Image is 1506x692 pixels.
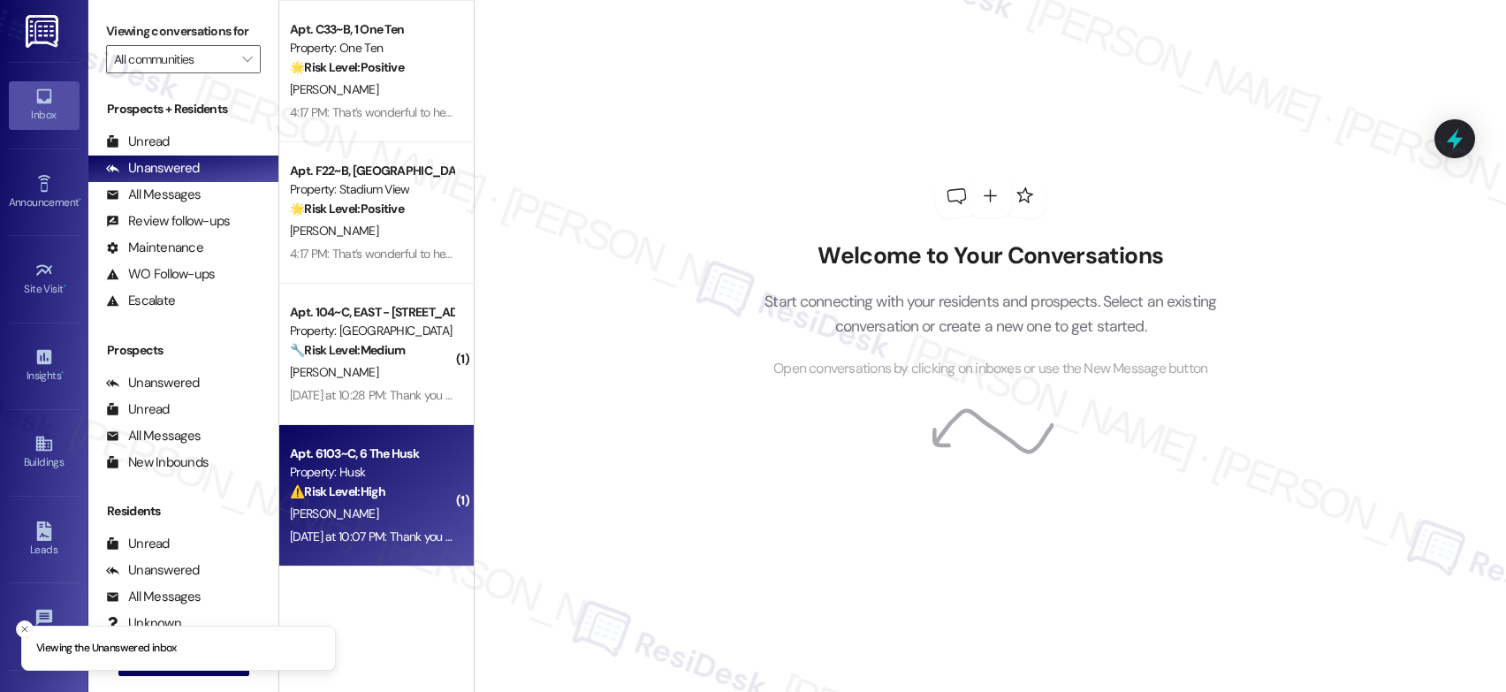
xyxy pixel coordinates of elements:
[9,429,80,476] a: Buildings
[106,453,209,472] div: New Inbounds
[290,59,404,75] strong: 🌟 Risk Level: Positive
[738,289,1244,339] p: Start connecting with your residents and prospects. Select an existing conversation or create a n...
[290,322,453,340] div: Property: [GEOGRAPHIC_DATA]
[9,603,80,650] a: Templates •
[106,159,200,178] div: Unanswered
[290,201,404,217] strong: 🌟 Risk Level: Positive
[64,280,66,293] span: •
[773,358,1207,380] span: Open conversations by clicking on inboxes or use the New Message button
[106,427,201,445] div: All Messages
[290,506,378,521] span: [PERSON_NAME]
[61,367,64,379] span: •
[106,374,200,392] div: Unanswered
[290,303,453,322] div: Apt. 104~C, EAST - [STREET_ADDRESS]
[290,39,453,57] div: Property: One Ten
[88,341,278,360] div: Prospects
[290,364,378,380] span: [PERSON_NAME]
[106,588,201,606] div: All Messages
[242,52,252,66] i: 
[290,180,453,199] div: Property: Stadium View
[106,186,201,204] div: All Messages
[9,255,80,303] a: Site Visit •
[290,223,378,239] span: [PERSON_NAME]
[106,400,170,419] div: Unread
[290,463,453,482] div: Property: Husk
[106,239,203,257] div: Maintenance
[9,81,80,129] a: Inbox
[88,100,278,118] div: Prospects + Residents
[106,133,170,151] div: Unread
[290,529,1379,544] div: [DATE] at 10:07 PM: Thank you for your message. Our offices are currently closed, but we will con...
[290,445,453,463] div: Apt. 6103~C, 6 The Husk
[106,535,170,553] div: Unread
[290,20,453,39] div: Apt. C33~B, 1 One Ten
[738,242,1244,270] h2: Welcome to Your Conversations
[290,483,385,499] strong: ⚠️ Risk Level: High
[290,342,405,358] strong: 🔧 Risk Level: Medium
[114,45,232,73] input: All communities
[16,620,34,638] button: Close toast
[290,162,453,180] div: Apt. F22~B, [GEOGRAPHIC_DATA]
[88,502,278,521] div: Residents
[36,641,177,657] p: Viewing the Unanswered inbox
[106,265,215,284] div: WO Follow-ups
[106,561,200,580] div: Unanswered
[106,18,261,45] label: Viewing conversations for
[106,212,230,231] div: Review follow-ups
[26,15,62,48] img: ResiDesk Logo
[9,342,80,390] a: Insights •
[79,194,81,206] span: •
[9,516,80,564] a: Leads
[290,81,378,97] span: [PERSON_NAME]
[290,387,1379,403] div: [DATE] at 10:28 PM: Thank you for your message. Our offices are currently closed, but we will con...
[106,292,175,310] div: Escalate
